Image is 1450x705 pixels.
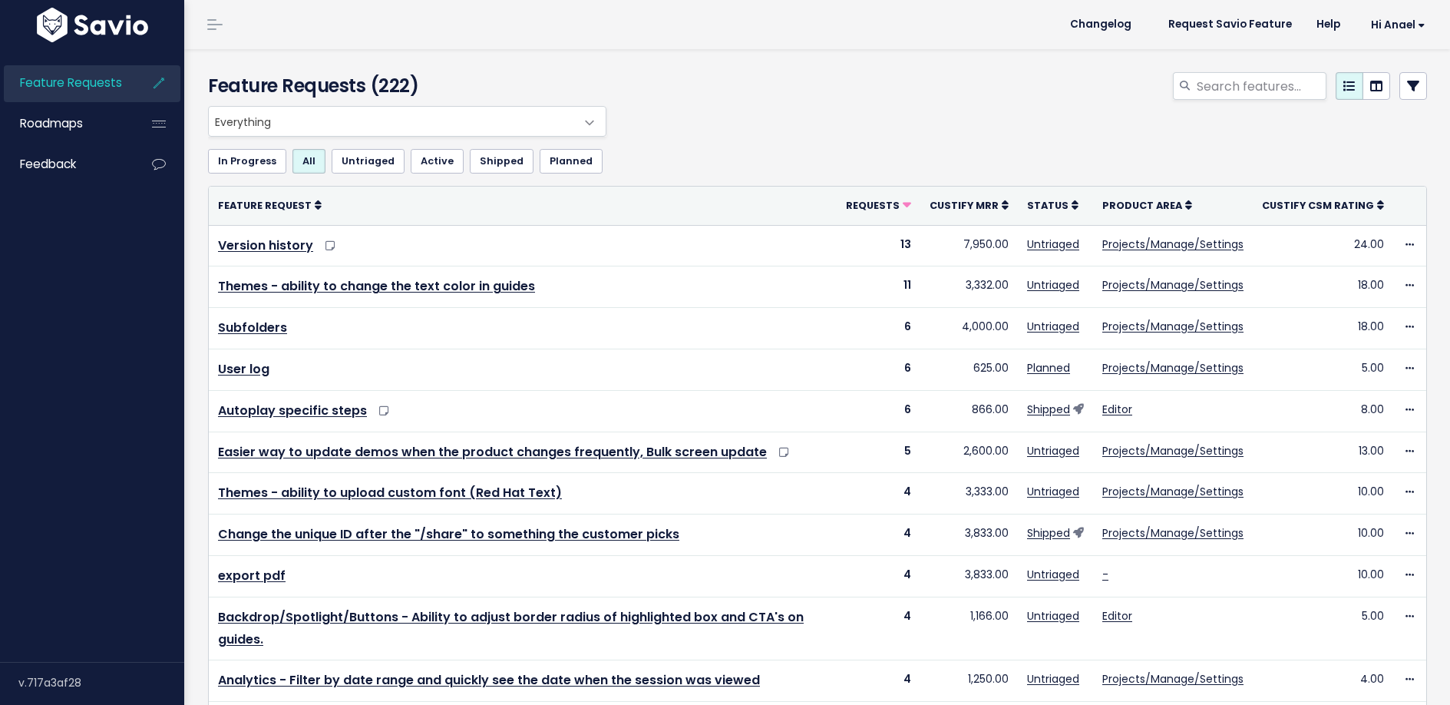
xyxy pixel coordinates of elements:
a: Shipped [470,149,533,174]
td: 4,000.00 [920,308,1018,349]
td: 6 [837,390,920,432]
span: Custify csm rating [1262,199,1374,212]
td: 8.00 [1253,390,1393,432]
a: Untriaged [1027,443,1079,458]
a: Projects/Manage/Settings [1102,319,1244,334]
a: Easier way to update demos when the product changes frequently, Bulk screen update [218,443,767,461]
a: Custify csm rating [1262,197,1384,213]
span: Changelog [1070,19,1131,30]
a: Backdrop/Spotlight/Buttons - Ability to adjust border radius of highlighted box and CTA's on guides. [218,608,804,648]
a: Roadmaps [4,106,127,141]
a: Editor [1102,608,1132,624]
span: Status [1027,199,1069,212]
a: Feedback [4,147,127,182]
a: Themes - ability to upload custom font (Red Hat Text) [218,484,562,501]
td: 3,833.00 [920,555,1018,597]
a: Planned [540,149,603,174]
a: Untriaged [1027,567,1079,582]
a: Projects/Manage/Settings [1102,525,1244,541]
td: 3,833.00 [920,515,1018,556]
a: Subfolders [218,319,287,336]
a: User log [218,360,269,378]
a: Projects/Manage/Settings [1102,360,1244,376]
td: 866.00 [920,390,1018,432]
a: Projects/Manage/Settings [1102,443,1244,458]
span: Product Area [1102,199,1182,212]
span: Roadmaps [20,115,83,131]
a: Untriaged [1027,319,1079,334]
a: Untriaged [1027,608,1079,624]
a: Editor [1102,402,1132,417]
td: 4 [837,660,920,702]
a: Status [1027,197,1078,213]
td: 18.00 [1253,308,1393,349]
td: 13 [837,225,920,266]
a: Untriaged [1027,237,1079,252]
a: Projects/Manage/Settings [1102,671,1244,687]
a: - [1102,567,1108,582]
div: v.717a3af28 [18,663,184,703]
a: Active [411,149,464,174]
a: Untriaged [332,149,405,174]
td: 3,332.00 [920,266,1018,308]
span: Feature Request [218,199,312,212]
h4: Feature Requests (222) [208,72,599,100]
a: Themes - ability to change the text color in guides [218,277,535,295]
td: 7,950.00 [920,225,1018,266]
a: Autoplay specific steps [218,402,367,419]
td: 1,166.00 [920,597,1018,660]
a: In Progress [208,149,286,174]
td: 4.00 [1253,660,1393,702]
td: 1,250.00 [920,660,1018,702]
span: Requests [846,199,900,212]
span: Everything [208,106,606,137]
td: 10.00 [1253,555,1393,597]
td: 6 [837,349,920,390]
td: 11 [837,266,920,308]
a: Hi Anael [1353,13,1438,37]
a: Change the unique ID after the "/share" to something the customer picks [218,525,679,543]
td: 5 [837,432,920,473]
td: 4 [837,473,920,515]
span: Hi Anael [1371,19,1425,31]
span: Custify mrr [930,199,999,212]
a: Projects/Manage/Settings [1102,237,1244,252]
img: logo-white.9d6f32f41409.svg [33,8,152,42]
a: Version history [218,237,313,254]
a: Planned [1027,360,1070,376]
td: 5.00 [1253,597,1393,660]
a: Untriaged [1027,484,1079,499]
td: 4 [837,555,920,597]
a: Request Savio Feature [1156,13,1304,36]
a: Shipped [1027,525,1070,541]
a: Projects/Manage/Settings [1102,484,1244,499]
span: Feedback [20,156,76,172]
ul: Filter feature requests [208,149,1427,174]
a: Analytics - Filter by date range and quickly see the date when the session was viewed [218,671,760,689]
td: 6 [837,308,920,349]
a: Feature Request [218,197,322,213]
td: 4 [837,597,920,660]
td: 13.00 [1253,432,1393,473]
span: Feature Requests [20,74,122,91]
a: export pdf [218,567,286,584]
a: Untriaged [1027,277,1079,293]
td: 24.00 [1253,225,1393,266]
a: Product Area [1102,197,1192,213]
a: Requests [846,197,911,213]
td: 3,333.00 [920,473,1018,515]
td: 18.00 [1253,266,1393,308]
a: Shipped [1027,402,1070,417]
td: 4 [837,515,920,556]
td: 10.00 [1253,473,1393,515]
a: Projects/Manage/Settings [1102,277,1244,293]
td: 5.00 [1253,349,1393,390]
a: Feature Requests [4,65,127,101]
td: 2,600.00 [920,432,1018,473]
a: All [292,149,325,174]
td: 625.00 [920,349,1018,390]
span: Everything [209,107,575,136]
a: Custify mrr [930,197,1009,213]
input: Search features... [1195,72,1326,100]
a: Untriaged [1027,671,1079,687]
